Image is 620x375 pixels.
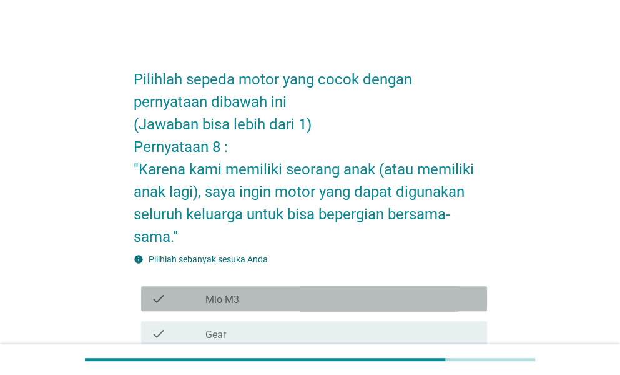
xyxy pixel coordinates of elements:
label: Gear [205,329,226,341]
h2: Pilihlah sepeda motor yang cocok dengan pernyataan dibawah ini (Jawaban bisa lebih dari 1) Pernya... [134,56,487,248]
i: check [151,291,166,306]
label: Mio M3 [205,294,239,306]
i: info [134,254,144,264]
label: Pilihlah sebanyak sesuka Anda [149,254,268,264]
i: check [151,326,166,341]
